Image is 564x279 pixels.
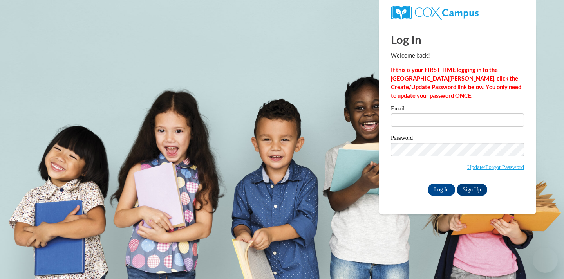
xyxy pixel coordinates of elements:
h1: Log In [391,31,524,47]
label: Email [391,106,524,113]
p: Welcome back! [391,51,524,60]
strong: If this is your FIRST TIME logging in to the [GEOGRAPHIC_DATA][PERSON_NAME], click the Create/Upd... [391,67,521,99]
label: Password [391,135,524,143]
img: COX Campus [391,6,479,20]
a: Update/Forgot Password [467,164,524,170]
a: COX Campus [391,6,524,20]
input: Log In [428,184,455,196]
a: Sign Up [457,184,487,196]
iframe: Button to launch messaging window [533,248,558,273]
